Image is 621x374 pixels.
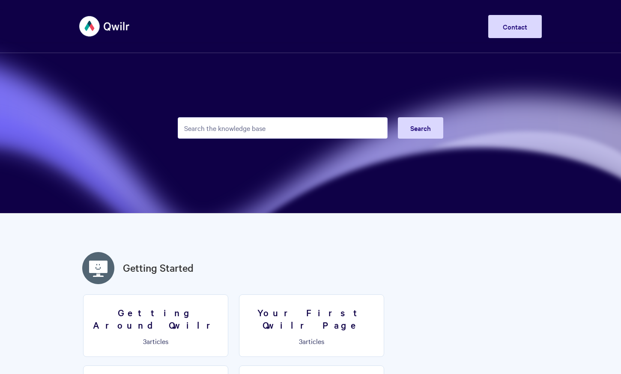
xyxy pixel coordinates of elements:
[239,294,384,357] a: Your First Qwilr Page 3articles
[89,337,223,345] p: articles
[143,336,146,346] span: 3
[299,336,302,346] span: 3
[398,117,443,139] button: Search
[245,306,379,331] h3: Your First Qwilr Page
[123,260,194,276] a: Getting Started
[178,117,388,139] input: Search the knowledge base
[89,306,223,331] h3: Getting Around Qwilr
[488,15,542,38] a: Contact
[83,294,228,357] a: Getting Around Qwilr 3articles
[79,10,130,42] img: Qwilr Help Center
[245,337,379,345] p: articles
[410,123,431,133] span: Search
